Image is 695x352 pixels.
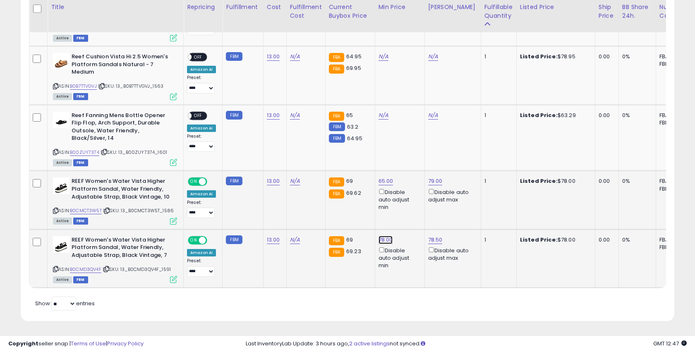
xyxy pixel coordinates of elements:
small: FBA [329,65,344,74]
span: 69 [346,177,353,185]
div: seller snap | | [8,340,144,348]
span: ON [189,178,199,185]
div: Num of Comp. [659,3,690,20]
div: ASIN: [53,53,177,99]
img: 31UtmY2FKqL._SL40_.jpg [53,236,69,253]
div: ASIN: [53,177,177,223]
div: FBA: 3 [659,177,687,185]
div: 0.00 [599,177,612,185]
small: FBA [329,177,344,187]
div: 0.00 [599,53,612,60]
div: FBM: 5 [659,60,687,68]
a: 78.00 [379,236,393,244]
div: FBA: 14 [659,53,687,60]
div: 0.00 [599,236,612,244]
span: 64.95 [347,134,362,142]
span: FBM [73,218,88,225]
img: 417uOI9EeAL._SL40_.jpg [53,53,69,69]
span: | SKU: 13_B00ZUY7374_1601 [101,149,167,156]
span: OFF [206,178,219,185]
a: N/A [290,111,300,120]
span: All listings currently available for purchase on Amazon [53,93,72,100]
span: All listings currently available for purchase on Amazon [53,218,72,225]
div: 0% [622,112,649,119]
span: Show: entries [35,299,95,307]
div: Preset: [187,200,216,218]
a: 78.50 [428,236,443,244]
div: Amazon AI [187,125,216,132]
small: FBM [329,122,345,131]
span: 2025-08-11 12:47 GMT [653,340,687,347]
a: N/A [290,236,300,244]
span: | SKU: 13_B0CMD3QV4F_1591 [103,266,171,273]
div: Fulfillment Cost [290,3,322,20]
b: Listed Price: [520,177,558,185]
b: Listed Price: [520,53,558,60]
div: $63.29 [520,112,589,119]
div: BB Share 24h. [622,3,652,20]
img: 31UtmY2FKqL._SL40_.jpg [53,177,69,194]
div: $78.00 [520,177,589,185]
small: FBA [329,236,344,245]
span: OFF [206,237,219,244]
span: 69 [346,236,353,244]
div: FBM: 2 [659,185,687,193]
a: N/A [428,53,438,61]
a: 13.00 [267,236,280,244]
span: FBM [73,276,88,283]
div: 0% [622,53,649,60]
div: Min Price [379,3,421,12]
span: 63.2 [347,123,359,131]
div: 0% [622,177,649,185]
div: Amazon AI [187,66,216,73]
div: Preset: [187,134,216,152]
span: ON [189,237,199,244]
span: | SKU: 13_B0B7TTVGVJ_1563 [98,83,163,89]
small: FBA [329,248,344,257]
small: FBA [329,112,344,121]
a: B0CMD3QV4F [70,266,101,273]
a: 65.00 [379,177,393,185]
span: OFF [192,112,205,119]
a: N/A [379,53,388,61]
div: 1 [484,112,510,119]
div: Repricing [187,3,219,12]
a: N/A [428,111,438,120]
a: Privacy Policy [107,340,144,347]
span: 65 [346,111,353,119]
span: | SKU: 13_B0CMCT3W5T_1586 [103,207,174,214]
a: 13.00 [267,53,280,61]
div: ASIN: [53,112,177,165]
div: Preset: [187,75,216,93]
span: 69.62 [346,189,361,197]
img: 31G+uOysh5L._SL40_.jpg [53,112,69,128]
span: FBM [73,93,88,100]
div: $78.00 [520,236,589,244]
div: Preset: [187,258,216,277]
b: Reef Cushion Vista Hi 2.5 Women's Platform Sandals Natural - 7 Medium [72,53,172,78]
div: [PERSON_NAME] [428,3,477,12]
a: B00ZUY7374 [70,149,99,156]
span: All listings currently available for purchase on Amazon [53,159,72,166]
b: REEF Women's Water Vista Higher Platform Sandal, Water Friendly, Adjustable Strap, Black Vintage, 7 [72,236,172,261]
div: FBM: 6 [659,119,687,127]
small: FBA [329,53,344,62]
span: FBM [73,35,88,42]
a: B0B7TTVGVJ [70,83,97,90]
span: 64.95 [346,53,362,60]
a: 79.00 [428,177,443,185]
small: FBM [226,111,242,120]
div: Current Buybox Price [329,3,371,20]
div: $78.95 [520,53,589,60]
a: 13.00 [267,111,280,120]
div: Cost [267,3,283,12]
span: OFF [192,54,205,61]
div: Listed Price [520,3,592,12]
b: REEF Women's Water Vista Higher Platform Sandal, Water Friendly, Adjustable Strap, Black Vintage, 10 [72,177,172,203]
div: Amazon AI [187,190,216,198]
div: Disable auto adjust max [428,187,475,204]
div: Amazon AI [187,249,216,256]
a: Terms of Use [71,340,106,347]
small: FBM [226,235,242,244]
div: 1 [484,53,510,60]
